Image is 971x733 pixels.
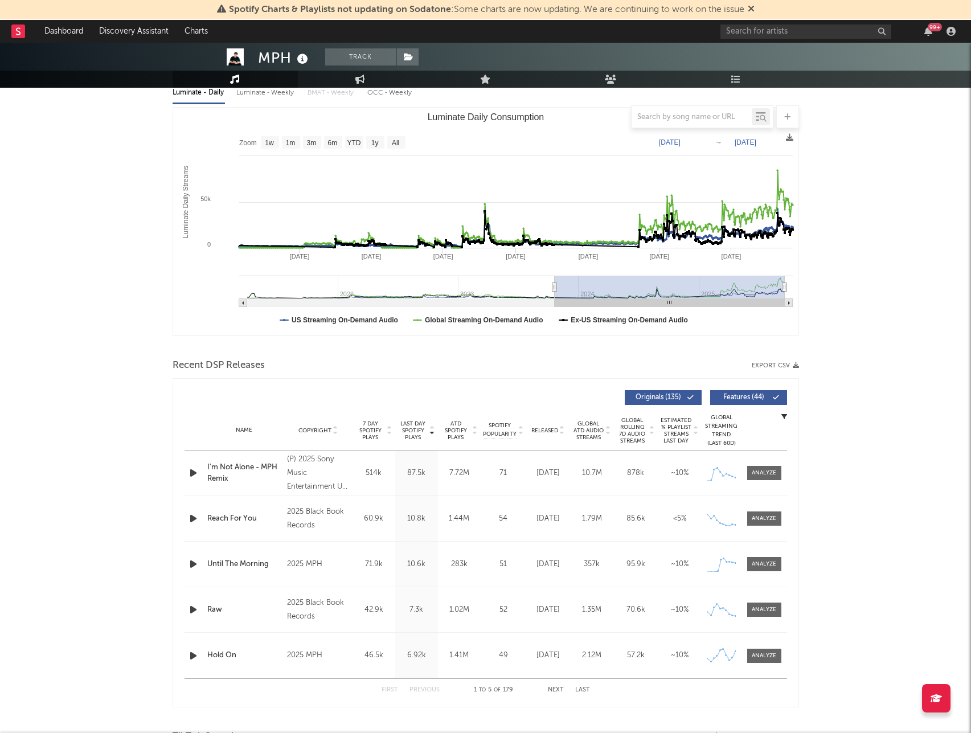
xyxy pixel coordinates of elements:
[484,468,523,479] div: 71
[173,359,265,372] span: Recent DSP Releases
[617,604,655,616] div: 70.6k
[573,559,611,570] div: 357k
[398,650,435,661] div: 6.92k
[649,253,669,260] text: [DATE]
[265,139,274,147] text: 1w
[573,604,611,616] div: 1.35M
[617,468,655,479] div: 878k
[715,138,722,146] text: →
[928,23,942,31] div: 99 +
[748,5,755,14] span: Dismiss
[578,253,598,260] text: [DATE]
[173,83,225,103] div: Luminate - Daily
[506,253,526,260] text: [DATE]
[710,390,787,405] button: Features(44)
[355,513,392,525] div: 60.9k
[258,48,311,67] div: MPH
[632,113,752,122] input: Search by song name or URL
[207,650,282,661] a: Hold On
[382,687,398,693] button: First
[479,687,486,693] span: to
[573,650,611,661] div: 2.12M
[433,253,453,260] text: [DATE]
[441,604,478,616] div: 1.02M
[529,604,567,616] div: [DATE]
[239,139,257,147] text: Zoom
[207,462,282,484] a: I'm Not Alone - MPH Remix
[287,596,349,624] div: 2025 Black Book Records
[229,5,451,14] span: Spotify Charts & Playlists not updating on Sodatone
[720,24,891,39] input: Search for artists
[207,559,282,570] a: Until The Morning
[298,427,331,434] span: Copyright
[483,421,517,439] span: Spotify Popularity
[236,83,296,103] div: Luminate - Weekly
[529,650,567,661] div: [DATE]
[441,559,478,570] div: 283k
[285,139,295,147] text: 1m
[355,559,392,570] div: 71.9k
[287,505,349,533] div: 2025 Black Book Records
[327,139,337,147] text: 6m
[661,650,699,661] div: ~ 10 %
[398,420,428,441] span: Last Day Spotify Plays
[229,5,744,14] span: : Some charts are now updating. We are continuing to work on the issue
[659,138,681,146] text: [DATE]
[529,468,567,479] div: [DATE]
[391,139,399,147] text: All
[484,650,523,661] div: 49
[306,139,316,147] text: 3m
[441,650,478,661] div: 1.41M
[287,453,349,494] div: (P) 2025 Sony Music Entertainment UK Limited
[924,27,932,36] button: 99+
[548,687,564,693] button: Next
[661,468,699,479] div: ~ 10 %
[207,604,282,616] a: Raw
[441,468,478,479] div: 7.72M
[484,559,523,570] div: 51
[617,513,655,525] div: 85.6k
[484,604,523,616] div: 52
[704,413,739,448] div: Global Streaming Trend (Last 60D)
[632,394,685,401] span: Originals ( 135 )
[91,20,177,43] a: Discovery Assistant
[398,468,435,479] div: 87.5k
[617,650,655,661] div: 57.2k
[661,559,699,570] div: ~ 10 %
[182,166,190,238] text: Luminate Daily Streams
[398,604,435,616] div: 7.3k
[625,390,702,405] button: Originals(135)
[529,513,567,525] div: [DATE]
[571,316,688,324] text: Ex-US Streaming On-Demand Audio
[752,362,799,369] button: Export CSV
[398,559,435,570] div: 10.6k
[177,20,216,43] a: Charts
[721,253,741,260] text: [DATE]
[287,649,349,662] div: 2025 MPH
[573,420,604,441] span: Global ATD Audio Streams
[494,687,501,693] span: of
[287,558,349,571] div: 2025 MPH
[355,468,392,479] div: 514k
[484,513,523,525] div: 54
[529,559,567,570] div: [DATE]
[292,316,398,324] text: US Streaming On-Demand Audio
[173,108,798,335] svg: Luminate Daily Consumption
[661,417,692,444] span: Estimated % Playlist Streams Last Day
[207,513,282,525] a: Reach For You
[718,394,770,401] span: Features ( 44 )
[355,604,392,616] div: 42.9k
[462,683,525,697] div: 1 5 179
[367,83,413,103] div: OCC - Weekly
[371,139,378,147] text: 1y
[325,48,396,65] button: Track
[289,253,309,260] text: [DATE]
[573,513,611,525] div: 1.79M
[573,468,611,479] div: 10.7M
[361,253,381,260] text: [DATE]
